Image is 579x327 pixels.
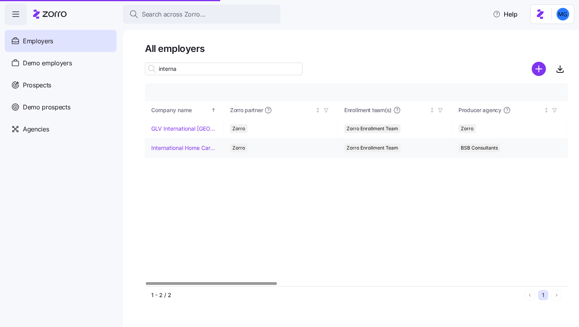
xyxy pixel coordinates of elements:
span: Zorro [232,124,245,133]
span: Enrollment team(s) [344,106,392,114]
a: Agencies [5,118,117,140]
span: Zorro Enrollment Team [347,124,398,133]
span: Zorro partner [230,106,263,114]
button: Next page [551,290,562,300]
div: Sorted ascending [211,107,216,113]
button: Previous page [525,290,535,300]
span: Help [493,9,518,19]
div: Company name [151,106,210,115]
a: Employers [5,30,117,52]
a: Demo prospects [5,96,117,118]
span: Zorro [232,144,245,152]
a: Prospects [5,74,117,96]
h1: All employers [145,42,568,55]
span: Search across Zorro... [142,9,206,19]
th: Producer agencyNot sorted [452,101,566,119]
svg: add icon [532,62,546,76]
th: Zorro partnerNot sorted [224,101,338,119]
th: Enrollment team(s)Not sorted [338,101,452,119]
div: Not sorted [315,107,321,113]
a: Demo employers [5,52,117,74]
span: Demo prospects [23,102,71,112]
div: 1 - 2 / 2 [151,291,521,299]
span: BSB Consultants [461,144,498,152]
span: Producer agency [458,106,501,114]
button: Search across Zorro... [123,5,280,24]
a: International Home Care Services of [US_STATE] [151,144,217,152]
span: Prospects [23,80,51,90]
th: Company nameSorted ascending [145,101,224,119]
span: Zorro [461,124,473,133]
div: Not sorted [429,107,435,113]
span: Zorro Enrollment Team [347,144,398,152]
img: 61c362f0e1d336c60eacb74ec9823875 [557,8,569,20]
div: Not sorted [544,107,549,113]
span: Employers [23,36,53,46]
input: Search employer [145,63,302,75]
a: GLV International [GEOGRAPHIC_DATA] [151,125,217,133]
span: Agencies [23,124,49,134]
button: 1 [538,290,548,300]
span: Demo employers [23,58,72,68]
button: Help [486,6,524,22]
